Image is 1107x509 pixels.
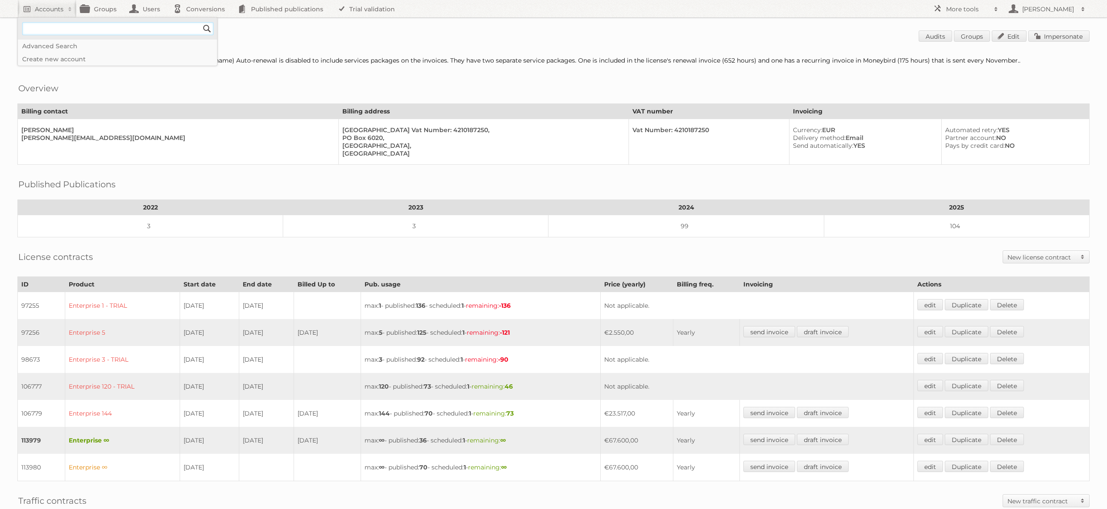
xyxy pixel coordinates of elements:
[180,292,239,319] td: [DATE]
[501,463,507,471] strong: ∞
[239,292,294,319] td: [DATE]
[379,383,389,390] strong: 120
[342,126,621,134] div: [GEOGRAPHIC_DATA] Vat Number: 4210187250,
[283,215,548,237] td: 3
[990,326,1024,337] a: Delete
[18,250,93,263] h2: License contracts
[18,53,217,66] a: Create new account
[954,30,990,42] a: Groups
[379,436,385,444] strong: ∞
[797,434,849,445] a: draft invoice
[467,436,506,444] span: remaining:
[990,380,1024,391] a: Delete
[990,353,1024,364] a: Delete
[180,454,239,481] td: [DATE]
[600,373,913,400] td: Not applicable.
[1020,5,1077,13] h2: [PERSON_NAME]
[379,302,381,309] strong: 1
[500,436,506,444] strong: ∞
[824,200,1089,215] th: 2025
[180,277,239,292] th: Start date
[201,22,214,35] input: Search
[743,326,795,337] a: send invoice
[18,346,65,373] td: 98673
[945,461,988,472] a: Duplicate
[1003,495,1089,507] a: New traffic contract
[1007,253,1076,262] h2: New license contract
[824,215,1089,237] td: 104
[740,277,914,292] th: Invoicing
[379,356,382,363] strong: 3
[917,434,943,445] a: edit
[65,319,180,346] td: Enterprise 5
[239,346,294,373] td: [DATE]
[913,277,1089,292] th: Actions
[18,178,116,191] h2: Published Publications
[946,5,990,13] h2: More tools
[743,461,795,472] a: send invoice
[600,292,913,319] td: Not applicable.
[461,356,463,363] strong: 1
[793,126,822,134] span: Currency:
[945,134,1082,142] div: NO
[342,142,621,150] div: [GEOGRAPHIC_DATA],
[917,353,943,364] a: edit
[945,142,1082,150] div: NO
[466,302,511,309] span: remaining:
[1076,495,1089,507] span: Toggle
[945,407,988,418] a: Duplicate
[18,104,339,119] th: Billing contact
[361,346,600,373] td: max: - published: - scheduled: -
[417,356,425,363] strong: 92
[945,134,996,142] span: Partner account:
[793,134,935,142] div: Email
[65,292,180,319] td: Enterprise 1 - TRIAL
[500,329,510,336] strong: -121
[600,400,673,427] td: €23.517,00
[945,353,988,364] a: Duplicate
[462,302,464,309] strong: 1
[361,427,600,454] td: max: - published: - scheduled: -
[65,277,180,292] th: Product
[990,434,1024,445] a: Delete
[419,463,428,471] strong: 70
[239,427,294,454] td: [DATE]
[35,5,64,13] h2: Accounts
[600,427,673,454] td: €67.600,00
[945,299,988,310] a: Duplicate
[18,494,87,507] h2: Traffic contracts
[793,142,853,150] span: Send automatically:
[992,30,1027,42] a: Edit
[600,319,673,346] td: €2.550,00
[945,380,988,391] a: Duplicate
[239,400,294,427] td: [DATE]
[18,277,65,292] th: ID
[465,356,508,363] span: remaining:
[789,104,1089,119] th: Invoicing
[361,292,600,319] td: max: - published: - scheduled: -
[945,142,1005,150] span: Pays by credit card:
[379,463,385,471] strong: ∞
[945,126,998,134] span: Automated retry:
[548,215,824,237] td: 99
[424,383,431,390] strong: 73
[65,427,180,454] td: Enterprise ∞
[506,409,514,417] strong: 73
[294,400,361,427] td: [DATE]
[379,329,382,336] strong: 5
[18,373,65,400] td: 106777
[600,277,673,292] th: Price (yearly)
[600,346,913,373] td: Not applicable.
[17,57,1090,64] div: [Contact 106779] THIS IS TFG MEDIA (Need the same legal entity name) Auto-renewal is disabled to ...
[793,142,935,150] div: YES
[1028,30,1090,42] a: Impersonate
[673,400,740,427] td: Yearly
[339,104,629,119] th: Billing address
[473,409,514,417] span: remaining:
[419,436,427,444] strong: 36
[743,407,795,418] a: send invoice
[673,319,740,346] td: Yearly
[342,150,621,157] div: [GEOGRAPHIC_DATA]
[18,400,65,427] td: 106779
[797,407,849,418] a: draft invoice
